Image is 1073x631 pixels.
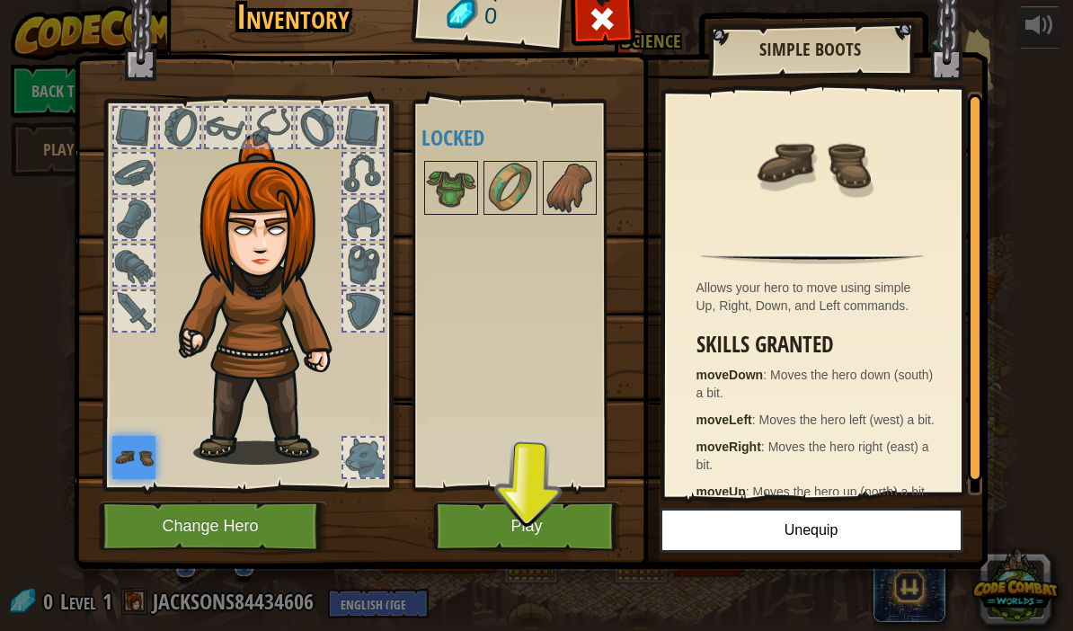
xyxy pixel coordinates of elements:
span: : [746,484,753,499]
img: portrait.png [112,436,155,479]
h4: Locked [421,126,634,149]
span: Moves the hero right (east) a bit. [696,440,929,472]
strong: moveRight [696,440,761,454]
button: Play [433,502,621,551]
img: portrait.png [545,163,595,213]
button: Change Hero [99,502,327,551]
img: hr.png [701,253,923,264]
span: : [763,368,770,382]
h3: Skills Granted [696,333,938,357]
span: Moves the hero left (west) a bit. [759,413,935,427]
button: Unequip [660,508,963,553]
strong: moveUp [696,484,746,499]
strong: moveLeft [696,413,752,427]
span: Moves the hero down (south) a bit. [696,368,934,400]
h2: Simple Boots [726,40,895,59]
img: portrait.png [754,105,871,222]
span: : [752,413,759,427]
img: hair_f2.png [171,134,364,465]
span: : [761,440,768,454]
strong: moveDown [696,368,764,382]
span: Moves the hero up (north) a bit. [753,484,928,499]
div: Allows your hero to move using simple Up, Right, Down, and Left commands. [696,279,938,315]
img: portrait.png [485,163,536,213]
img: portrait.png [426,163,476,213]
